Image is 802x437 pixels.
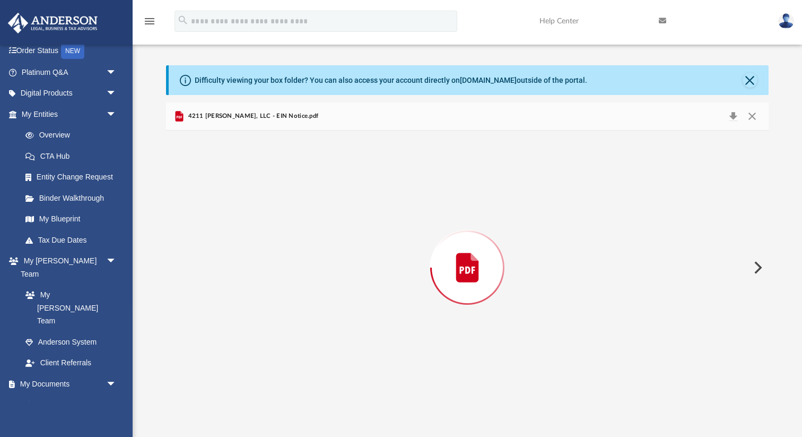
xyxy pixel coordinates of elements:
[743,109,762,124] button: Close
[106,104,127,125] span: arrow_drop_down
[186,112,318,121] span: 4211 [PERSON_NAME], LLC - EIN Notice.pdf
[15,125,133,146] a: Overview
[460,76,517,84] a: [DOMAIN_NAME]
[7,62,133,83] a: Platinum Q&Aarrow_drop_down
[7,104,133,125] a: My Entitiesarrow_drop_down
[778,13,794,29] img: User Pic
[106,373,127,395] span: arrow_drop_down
[723,109,743,124] button: Download
[177,14,189,26] i: search
[106,251,127,272] span: arrow_drop_down
[195,75,587,86] div: Difficulty viewing your box folder? You can also access your account directly on outside of the p...
[15,145,133,167] a: CTA Hub
[166,102,769,405] div: Preview
[15,229,133,251] a: Tax Due Dates
[7,40,133,62] a: Order StatusNEW
[61,43,84,59] div: NEW
[15,167,133,188] a: Entity Change Request
[15,353,127,374] a: Client Referrals
[143,20,156,28] a: menu
[106,62,127,83] span: arrow_drop_down
[15,331,127,353] a: Anderson System
[15,209,127,230] a: My Blueprint
[7,373,127,395] a: My Documentsarrow_drop_down
[15,285,122,332] a: My [PERSON_NAME] Team
[745,253,769,282] button: Next File
[743,73,757,88] button: Close
[15,395,122,416] a: Box
[143,15,156,28] i: menu
[15,187,133,209] a: Binder Walkthrough
[7,251,127,285] a: My [PERSON_NAME] Teamarrow_drop_down
[5,13,101,33] img: Anderson Advisors Platinum Portal
[106,83,127,105] span: arrow_drop_down
[7,83,133,104] a: Digital Productsarrow_drop_down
